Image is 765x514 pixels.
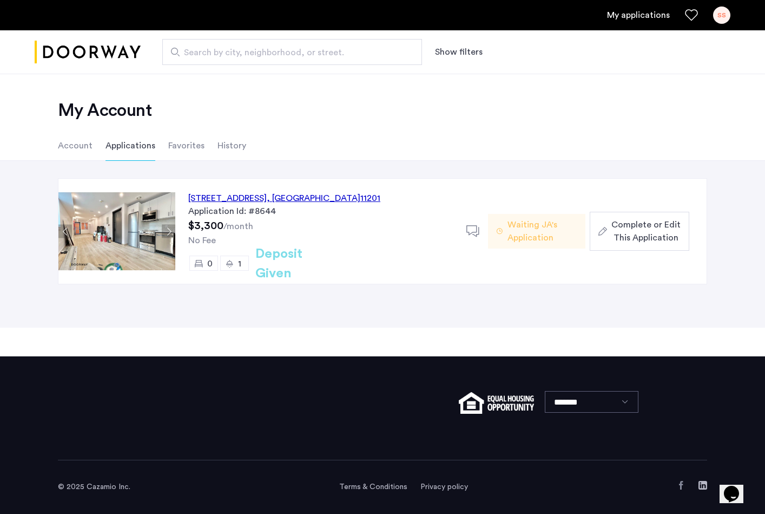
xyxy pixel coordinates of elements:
span: Complete or Edit This Application [611,218,681,244]
div: SS [713,6,730,24]
button: Next apartment [162,225,175,238]
span: 1 [238,259,241,268]
select: Language select [545,391,638,413]
span: $3,300 [188,220,223,231]
h2: My Account [58,100,707,121]
a: My application [607,9,670,22]
a: Favorites [685,9,698,22]
a: LinkedIn [698,481,707,490]
span: Waiting JA's Application [507,218,577,244]
h2: Deposit Given [255,244,341,283]
a: Terms and conditions [339,482,407,492]
a: Privacy policy [420,482,468,492]
div: [STREET_ADDRESS] 11201 [188,192,380,205]
span: No Fee [188,236,216,245]
img: equal-housing.png [459,392,534,414]
li: Account [58,131,93,161]
a: Cazamio logo [35,32,141,73]
sub: /month [223,222,253,231]
iframe: chat widget [720,471,754,503]
img: logo [35,32,141,73]
button: Previous apartment [58,225,72,238]
span: , [GEOGRAPHIC_DATA] [267,194,360,203]
span: © 2025 Cazamio Inc. [58,483,130,491]
input: Apartment Search [162,39,422,65]
span: Search by city, neighborhood, or street. [184,46,392,59]
button: Show or hide filters [435,45,483,58]
li: Favorites [168,131,205,161]
div: Application Id: #8644 [188,205,453,218]
button: button [590,212,689,251]
li: Applications [105,131,155,161]
span: 0 [207,259,213,268]
img: Apartment photo [58,192,175,270]
li: History [217,131,246,161]
a: Facebook [677,481,685,490]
